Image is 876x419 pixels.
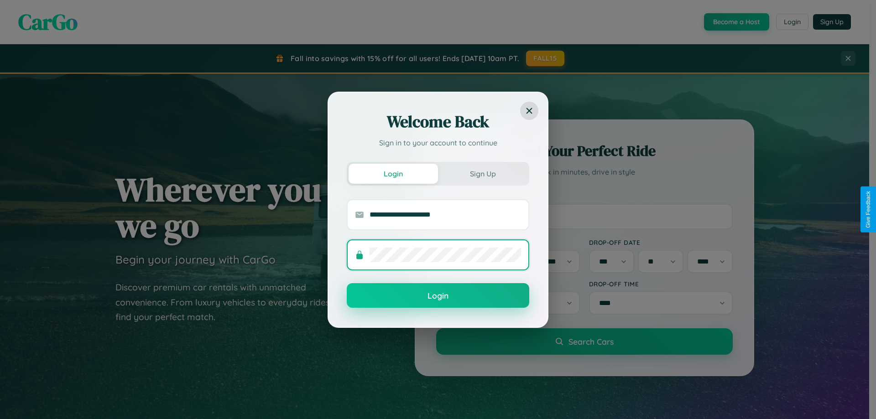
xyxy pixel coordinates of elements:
div: Give Feedback [865,191,871,228]
button: Login [347,283,529,308]
p: Sign in to your account to continue [347,137,529,148]
button: Sign Up [438,164,527,184]
button: Login [349,164,438,184]
h2: Welcome Back [347,111,529,133]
